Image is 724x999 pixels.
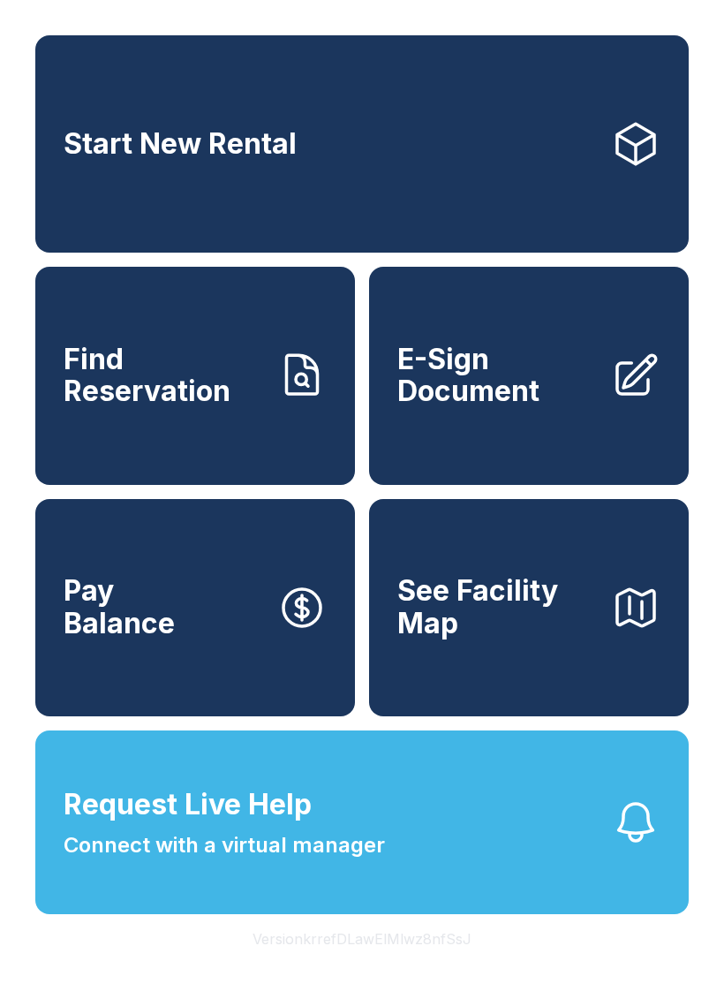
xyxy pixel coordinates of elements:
span: Start New Rental [64,128,297,161]
button: PayBalance [35,499,355,716]
button: See Facility Map [369,499,689,716]
a: Start New Rental [35,35,689,253]
a: E-Sign Document [369,267,689,484]
span: See Facility Map [397,575,597,640]
span: E-Sign Document [397,344,597,408]
button: Request Live HelpConnect with a virtual manager [35,730,689,914]
span: Request Live Help [64,783,312,826]
span: Connect with a virtual manager [64,829,385,861]
span: Find Reservation [64,344,263,408]
span: Pay Balance [64,575,175,640]
a: Find Reservation [35,267,355,484]
button: VersionkrrefDLawElMlwz8nfSsJ [238,914,486,964]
